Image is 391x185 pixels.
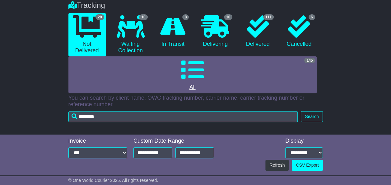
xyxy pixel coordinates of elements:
[265,160,289,171] button: Refresh
[304,58,315,63] span: 145
[197,13,234,50] a: 10 Delivering
[309,14,315,20] span: 6
[112,13,149,56] a: 10 Waiting Collection
[224,14,232,20] span: 10
[156,13,191,50] a: 8 In Transit
[68,95,323,108] p: You can search by client name, OWC tracking number, carrier name, carrier tracking number or refe...
[68,13,106,56] a: 28 Not Delivered
[263,14,274,20] span: 111
[182,14,189,20] span: 8
[139,14,147,20] span: 10
[133,138,214,145] div: Custom Date Range
[285,138,323,145] div: Display
[282,13,317,50] a: 6 Cancelled
[68,138,128,145] div: Invoice
[65,1,326,10] div: Tracking
[240,13,275,50] a: 111 Delivered
[68,178,158,183] span: © One World Courier 2025. All rights reserved.
[292,160,323,171] a: CSV Export
[95,14,104,20] span: 28
[68,56,317,93] a: 145 All
[301,111,323,122] button: Search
